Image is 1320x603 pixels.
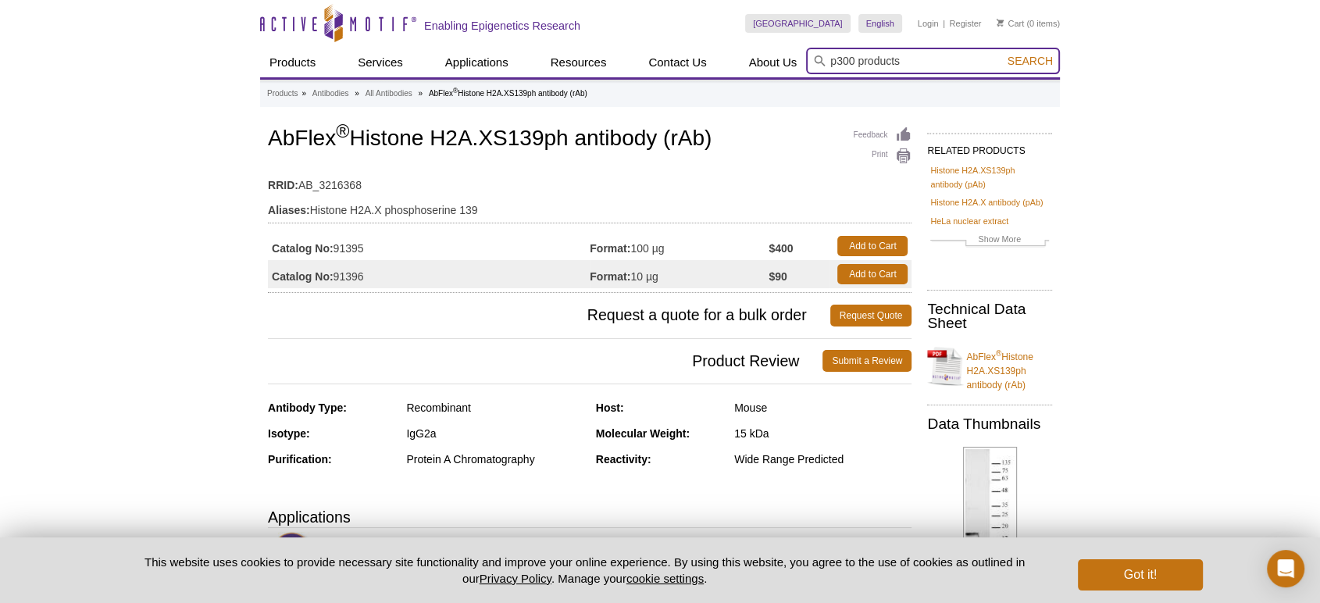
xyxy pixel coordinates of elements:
strong: Catalog No: [272,269,334,284]
button: Got it! [1078,559,1203,591]
div: Protein A Chromatography [406,452,583,466]
a: Add to Cart [837,264,908,284]
h2: Data Thumbnails [927,417,1052,431]
img: AbFlex<sup>®</sup> Histone H2A.XS139ph antibody (rAb) tested by Western blot. [963,447,1017,569]
strong: RRID: [268,178,298,192]
a: Cart [997,18,1024,29]
li: » [418,89,423,98]
strong: $90 [769,269,787,284]
li: AbFlex Histone H2A.XS139ph antibody (rAb) [429,89,587,98]
span: Product Review [268,350,822,372]
td: Histone H2A.X phosphoserine 139 [268,194,912,219]
a: Products [267,87,298,101]
a: Antibodies [312,87,349,101]
a: Products [260,48,325,77]
h1: AbFlex Histone H2A.XS139ph antibody (rAb) [268,127,912,153]
strong: $400 [769,241,793,255]
h3: Applications [268,505,912,529]
a: Histone H2A.X antibody (pAb) [930,195,1043,209]
span: Request a quote for a bulk order [268,305,830,326]
button: Search [1003,54,1058,68]
sup: ® [996,349,1001,358]
img: Your Cart [997,19,1004,27]
h2: Enabling Epigenetics Research [424,19,580,33]
a: Login [918,18,939,29]
a: Submit a Review [822,350,912,372]
img: Western Blot Validated [272,532,315,575]
a: Histone H2A.XS139ph antibody (pAb) [930,163,1049,191]
a: [GEOGRAPHIC_DATA] [745,14,851,33]
strong: Host: [596,401,624,414]
td: 10 µg [590,260,769,288]
td: AB_3216368 [268,169,912,194]
a: Print [853,148,912,165]
strong: Isotype: [268,427,310,440]
a: Show More [930,232,1049,250]
a: Resources [541,48,616,77]
li: » [355,89,359,98]
sup: ® [453,87,458,95]
a: Applications [436,48,518,77]
strong: Catalog No: [272,241,334,255]
input: Keyword, Cat. No. [806,48,1060,74]
a: Request Quote [830,305,912,326]
strong: Aliases: [268,203,310,217]
a: All Antibodies [366,87,412,101]
a: AbFlex®Histone H2A.XS139ph antibody (rAb) [927,341,1052,392]
a: Add to Cart [837,236,908,256]
td: 91396 [268,260,590,288]
span: Search [1008,55,1053,67]
td: 100 µg [590,232,769,260]
li: » [301,89,306,98]
p: This website uses cookies to provide necessary site functionality and improve your online experie... [117,554,1052,587]
sup: ® [336,121,349,141]
strong: Format: [590,241,630,255]
div: IgG2a [406,426,583,441]
td: 91395 [268,232,590,260]
a: Register [949,18,981,29]
button: cookie settings [626,572,704,585]
a: English [858,14,902,33]
strong: Molecular Weight: [596,427,690,440]
div: Wide Range Predicted [734,452,912,466]
a: Contact Us [639,48,715,77]
div: Open Intercom Messenger [1267,550,1304,587]
div: 15 kDa [734,426,912,441]
li: | [943,14,945,33]
strong: Purification: [268,453,332,466]
h2: Technical Data Sheet [927,302,1052,330]
a: HeLa nuclear extract [930,214,1008,228]
a: About Us [740,48,807,77]
strong: Format: [590,269,630,284]
strong: Antibody Type: [268,401,347,414]
div: Mouse [734,401,912,415]
li: (0 items) [997,14,1060,33]
a: Services [348,48,412,77]
div: Recombinant [406,401,583,415]
a: Privacy Policy [480,572,551,585]
strong: Reactivity: [596,453,651,466]
h2: RELATED PRODUCTS [927,133,1052,161]
a: Feedback [853,127,912,144]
